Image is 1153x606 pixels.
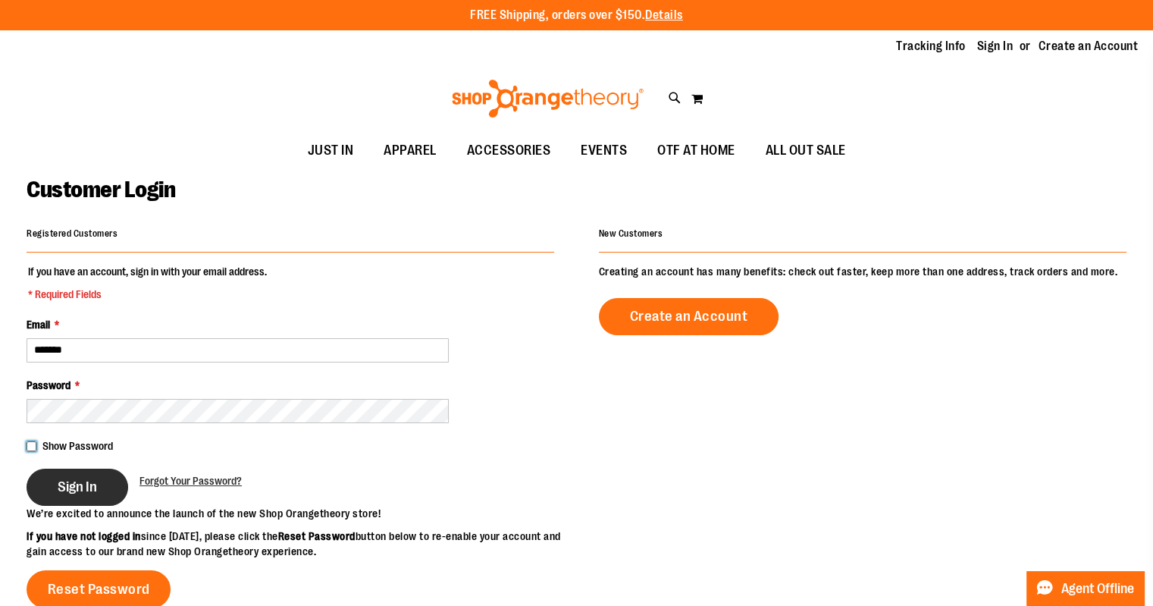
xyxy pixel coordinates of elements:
[139,475,242,487] span: Forgot Your Password?
[645,8,683,22] a: Details
[27,379,70,391] span: Password
[48,581,150,598] span: Reset Password
[27,264,268,302] legend: If you have an account, sign in with your email address.
[27,469,128,506] button: Sign In
[581,133,627,168] span: EVENTS
[599,264,1126,279] p: Creating an account has many benefits: check out faster, keep more than one address, track orders...
[27,506,577,521] p: We’re excited to announce the launch of the new Shop Orangetheory store!
[28,287,267,302] span: * Required Fields
[27,319,50,331] span: Email
[27,530,141,542] strong: If you have not logged in
[139,473,242,488] a: Forgot Your Password?
[470,7,683,24] p: FREE Shipping, orders over $150.
[766,133,846,168] span: ALL OUT SALE
[384,133,437,168] span: APPAREL
[58,479,97,495] span: Sign In
[896,38,966,55] a: Tracking Info
[1039,38,1139,55] a: Create an Account
[599,228,663,239] strong: New Customers
[450,80,646,118] img: Shop Orangetheory
[27,529,577,559] p: since [DATE], please click the button below to re-enable your account and gain access to our bran...
[599,298,779,335] a: Create an Account
[308,133,354,168] span: JUST IN
[977,38,1014,55] a: Sign In
[27,177,175,203] span: Customer Login
[1026,571,1144,606] button: Agent Offline
[467,133,551,168] span: ACCESSORIES
[1061,582,1134,596] span: Agent Offline
[657,133,735,168] span: OTF AT HOME
[42,440,113,452] span: Show Password
[630,308,748,325] span: Create an Account
[27,228,117,239] strong: Registered Customers
[278,530,356,542] strong: Reset Password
